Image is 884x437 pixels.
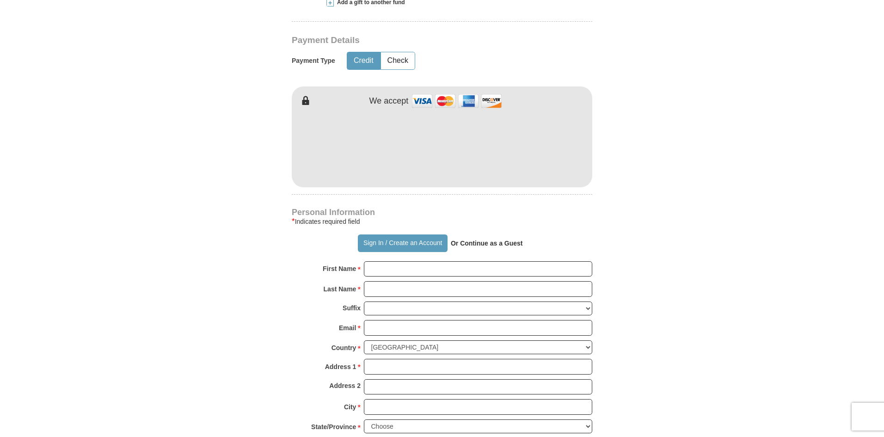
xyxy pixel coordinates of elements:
strong: State/Province [311,420,356,433]
h3: Payment Details [292,35,528,46]
h4: We accept [369,96,409,106]
h5: Payment Type [292,57,335,65]
strong: Address 2 [329,379,361,392]
button: Credit [347,52,380,69]
strong: First Name [323,262,356,275]
h4: Personal Information [292,209,592,216]
strong: City [344,400,356,413]
button: Check [381,52,415,69]
div: Indicates required field [292,216,592,227]
img: credit cards accepted [411,91,503,111]
strong: Country [331,341,356,354]
strong: Address 1 [325,360,356,373]
strong: Email [339,321,356,334]
button: Sign In / Create an Account [358,234,447,252]
strong: Last Name [324,283,356,295]
strong: Or Continue as a Guest [451,240,523,247]
strong: Suffix [343,302,361,314]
